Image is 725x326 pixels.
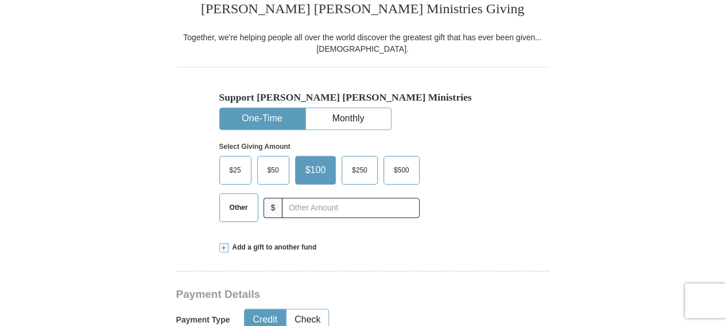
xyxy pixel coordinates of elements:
h5: Support [PERSON_NAME] [PERSON_NAME] Ministries [219,91,506,103]
input: Other Amount [282,198,419,218]
span: Other [224,199,254,216]
span: $25 [224,162,247,179]
span: $100 [300,162,332,179]
span: $ [263,198,283,218]
button: Monthly [306,108,391,129]
div: Together, we're helping people all over the world discover the greatest gift that has ever been g... [176,32,549,55]
span: Add a gift to another fund [228,243,317,252]
span: $250 [346,162,373,179]
span: $500 [388,162,415,179]
h5: Payment Type [176,315,230,325]
strong: Select Giving Amount [219,143,290,151]
h3: Payment Details [176,288,469,301]
button: One-Time [220,108,305,129]
span: $50 [262,162,285,179]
